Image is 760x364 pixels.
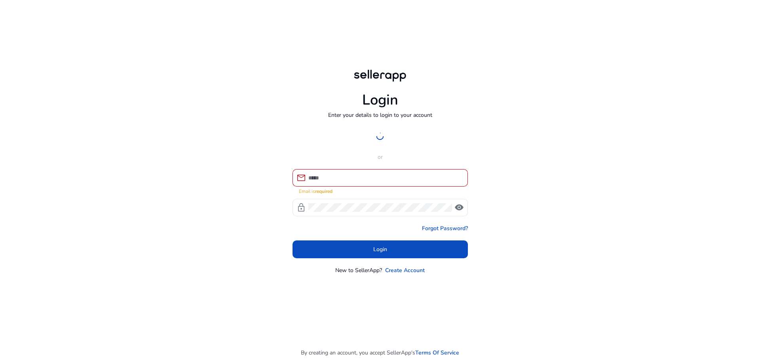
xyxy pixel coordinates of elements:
a: Terms Of Service [415,349,459,357]
p: New to SellerApp? [335,266,382,274]
span: mail [296,173,306,183]
button: Login [293,240,468,258]
strong: required [315,188,332,194]
a: Create Account [385,266,425,274]
span: Login [373,245,387,253]
a: Forgot Password? [422,224,468,233]
mat-error: Email is [299,187,462,195]
span: lock [296,203,306,212]
h1: Login [362,91,398,109]
span: visibility [454,203,464,212]
p: Enter your details to login to your account [328,111,432,119]
p: or [293,153,468,161]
